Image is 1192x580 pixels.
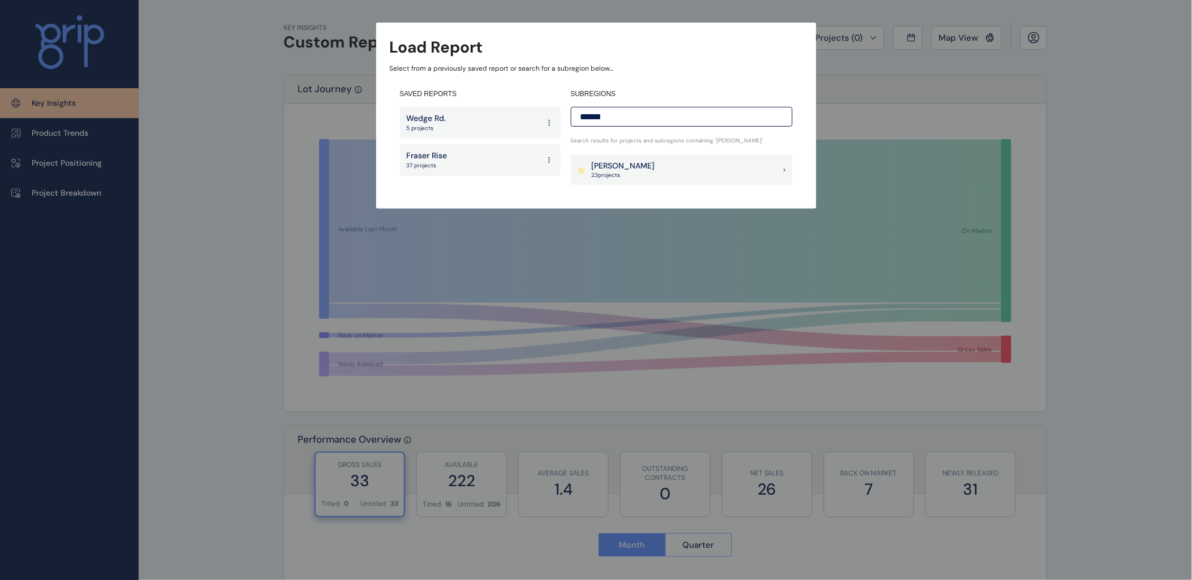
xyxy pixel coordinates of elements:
p: Wedge Rd. [407,113,446,124]
h4: SAVED REPORTS [400,89,561,99]
p: 5 projects [407,124,446,132]
h4: SUBREGIONS [571,89,793,99]
p: 37 projects [407,162,447,170]
p: [PERSON_NAME] [592,161,655,172]
p: Select from a previously saved report or search for a subregion below... [390,64,803,73]
h3: Load Report [390,36,483,58]
p: 23 project s [592,171,655,179]
p: Fraser Rise [407,150,447,162]
p: Search results for projects and subregions containing ' [PERSON_NAME] ' [571,137,793,145]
